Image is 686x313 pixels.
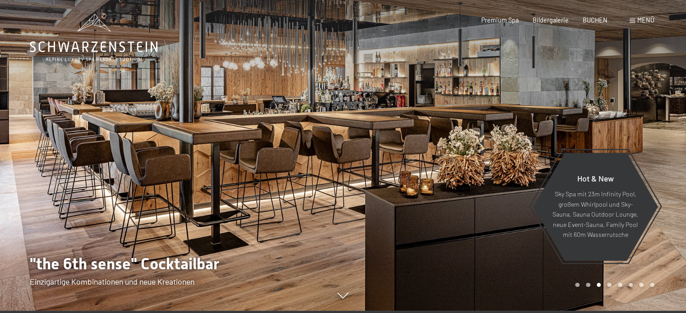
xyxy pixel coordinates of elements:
[597,283,601,287] div: Carousel Page 3 (Current Slide)
[583,16,608,24] a: BUCHEN
[532,152,658,261] a: Hot & New Sky Spa mit 23m Infinity Pool, großem Whirlpool und Sky-Sauna, Sauna Outdoor Lounge, ne...
[575,283,580,287] div: Carousel Page 1
[637,16,654,24] span: Menü
[629,283,633,287] div: Carousel Page 6
[650,283,654,287] div: Carousel Page 8
[533,16,569,24] a: Bildergalerie
[586,283,590,287] div: Carousel Page 2
[481,16,519,24] a: Premium Spa
[618,283,622,287] div: Carousel Page 5
[577,173,613,183] span: Hot & New
[572,283,654,287] div: Carousel Pagination
[639,283,644,287] div: Carousel Page 7
[607,283,612,287] div: Carousel Page 4
[552,189,638,240] p: Sky Spa mit 23m Infinity Pool, großem Whirlpool und Sky-Sauna, Sauna Outdoor Lounge, neue Event-S...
